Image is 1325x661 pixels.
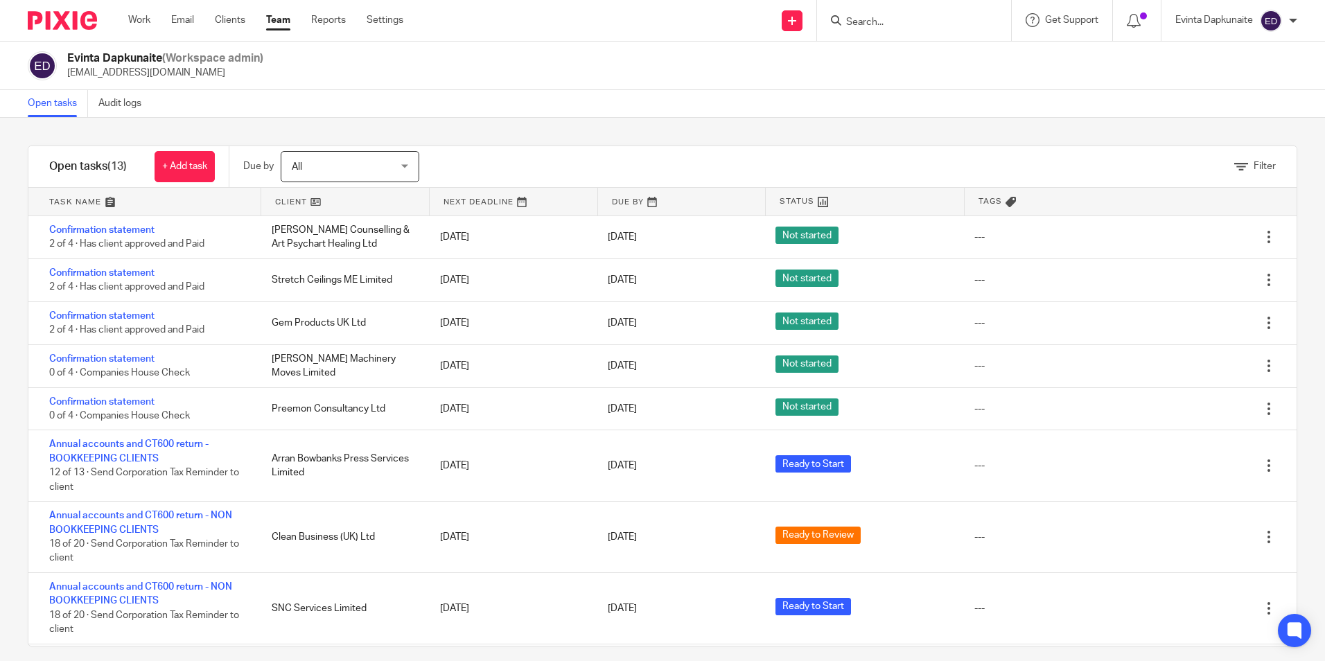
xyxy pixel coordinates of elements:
span: 2 of 4 · Has client approved and Paid [49,325,204,335]
span: Ready to Review [775,527,861,544]
a: Open tasks [28,90,88,117]
a: Confirmation statement [49,354,155,364]
div: --- [974,459,985,473]
div: [DATE] [426,266,594,294]
h1: Open tasks [49,159,127,174]
span: [DATE] [608,603,637,613]
div: [DATE] [426,223,594,251]
a: Audit logs [98,90,152,117]
span: Not started [775,398,839,416]
div: --- [974,530,985,544]
p: Due by [243,159,274,173]
a: Team [266,13,290,27]
span: 18 of 20 · Send Corporation Tax Reminder to client [49,610,239,635]
span: Status [780,195,814,207]
span: Ready to Start [775,598,851,615]
div: [DATE] [426,352,594,380]
span: [DATE] [608,232,637,242]
div: --- [974,316,985,330]
span: All [292,162,302,172]
span: (13) [107,161,127,172]
span: [DATE] [608,461,637,470]
div: [DATE] [426,523,594,551]
div: Gem Products UK Ltd [258,309,425,337]
img: svg%3E [28,51,57,80]
span: 18 of 20 · Send Corporation Tax Reminder to client [49,539,239,563]
a: + Add task [155,151,215,182]
span: 2 of 4 · Has client approved and Paid [49,282,204,292]
a: Work [128,13,150,27]
a: Clients [215,13,245,27]
span: 2 of 4 · Has client approved and Paid [49,240,204,249]
span: Ready to Start [775,455,851,473]
a: Annual accounts and CT600 return - NON BOOKKEEPING CLIENTS [49,582,232,606]
span: Not started [775,227,839,244]
span: [DATE] [608,361,637,371]
span: Not started [775,355,839,373]
a: Annual accounts and CT600 return - NON BOOKKEEPING CLIENTS [49,511,232,534]
span: [DATE] [608,532,637,542]
p: Evinta Dapkunaite [1175,13,1253,27]
span: 0 of 4 · Companies House Check [49,368,190,378]
div: [DATE] [426,452,594,479]
div: Stretch Ceilings ME Limited [258,266,425,294]
span: (Workspace admin) [162,53,263,64]
div: Arran Bowbanks Press Services Limited [258,445,425,487]
div: Preemon Consultancy Ltd [258,395,425,423]
div: [PERSON_NAME] Counselling & Art Psychart Healing Ltd [258,216,425,258]
span: [DATE] [608,404,637,414]
a: Confirmation statement [49,397,155,407]
img: svg%3E [1260,10,1282,32]
a: Annual accounts and CT600 return - BOOKKEEPING CLIENTS [49,439,209,463]
span: Get Support [1045,15,1098,25]
a: Email [171,13,194,27]
p: [EMAIL_ADDRESS][DOMAIN_NAME] [67,66,263,80]
a: Confirmation statement [49,225,155,235]
span: 0 of 4 · Companies House Check [49,411,190,421]
div: Clean Business (UK) Ltd [258,523,425,551]
a: Settings [367,13,403,27]
span: [DATE] [608,275,637,285]
div: SNC Services Limited [258,594,425,622]
h2: Evinta Dapkunaite [67,51,263,66]
span: Not started [775,270,839,287]
span: Tags [979,195,1002,207]
div: [PERSON_NAME] Machinery Moves Limited [258,345,425,387]
div: --- [974,601,985,615]
a: Confirmation statement [49,311,155,321]
a: Reports [311,13,346,27]
div: [DATE] [426,395,594,423]
span: 12 of 13 · Send Corporation Tax Reminder to client [49,468,239,492]
div: [DATE] [426,594,594,622]
div: --- [974,359,985,373]
a: Confirmation statement [49,268,155,278]
span: Not started [775,312,839,330]
img: Pixie [28,11,97,30]
input: Search [845,17,969,29]
div: --- [974,273,985,287]
span: [DATE] [608,318,637,328]
div: [DATE] [426,309,594,337]
div: --- [974,230,985,244]
span: Filter [1254,161,1276,171]
div: --- [974,402,985,416]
